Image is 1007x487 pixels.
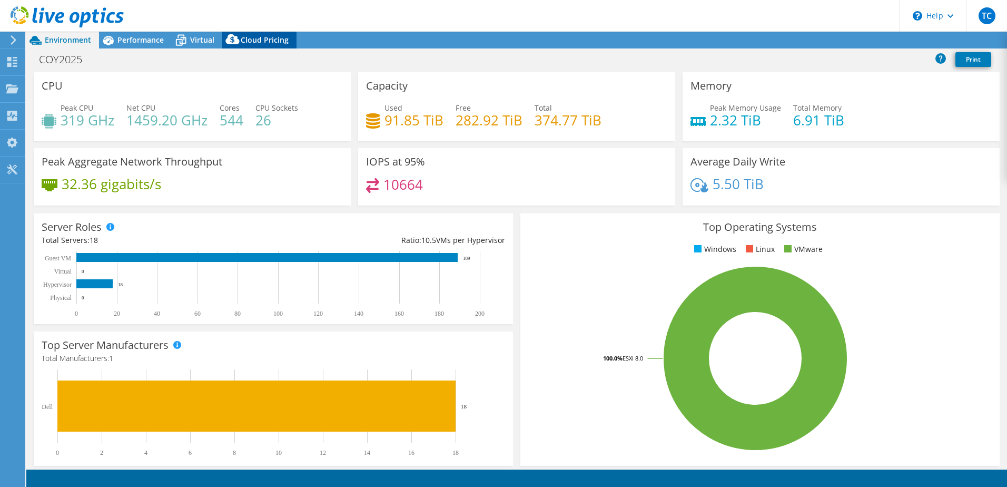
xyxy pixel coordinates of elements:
[384,114,443,126] h4: 91.85 TiB
[452,449,459,456] text: 18
[43,281,72,288] text: Hypervisor
[42,156,222,168] h3: Peak Aggregate Network Throughput
[117,35,164,45] span: Performance
[194,310,201,317] text: 60
[275,449,282,456] text: 10
[61,103,93,113] span: Peak CPU
[528,221,992,233] h3: Top Operating Systems
[394,310,404,317] text: 160
[273,310,283,317] text: 100
[82,269,84,274] text: 0
[50,294,72,301] text: Physical
[421,235,436,245] span: 10.5
[42,235,273,246] div: Total Servers:
[241,35,289,45] span: Cloud Pricing
[45,255,71,262] text: Guest VM
[118,282,123,287] text: 18
[603,354,623,362] tspan: 100.0%
[463,256,470,261] text: 189
[713,178,764,190] h4: 5.50 TiB
[90,235,98,245] span: 18
[109,353,113,363] span: 1
[383,179,423,190] h4: 10664
[234,310,241,317] text: 80
[710,114,781,126] h4: 2.32 TiB
[743,244,775,255] li: Linux
[690,80,732,92] h3: Memory
[126,114,208,126] h4: 1459.20 GHz
[54,268,72,275] text: Virtual
[535,103,552,113] span: Total
[535,114,601,126] h4: 374.77 TiB
[273,235,505,246] div: Ratio: VMs per Hypervisor
[793,114,844,126] h4: 6.91 TiB
[313,310,323,317] text: 120
[154,310,160,317] text: 40
[42,221,102,233] h3: Server Roles
[435,310,444,317] text: 180
[42,80,63,92] h3: CPU
[233,449,236,456] text: 8
[456,103,471,113] span: Free
[408,449,414,456] text: 16
[690,156,785,168] h3: Average Daily Write
[384,103,402,113] span: Used
[461,403,467,410] text: 18
[62,178,161,190] h4: 32.36 gigabits/s
[189,449,192,456] text: 6
[190,35,214,45] span: Virtual
[710,103,781,113] span: Peak Memory Usage
[366,156,425,168] h3: IOPS at 95%
[220,114,243,126] h4: 544
[126,103,155,113] span: Net CPU
[793,103,842,113] span: Total Memory
[782,244,823,255] li: VMware
[475,310,485,317] text: 200
[255,103,298,113] span: CPU Sockets
[42,403,53,411] text: Dell
[366,80,408,92] h3: Capacity
[220,103,240,113] span: Cores
[61,114,114,126] h4: 319 GHz
[114,310,120,317] text: 20
[75,310,78,317] text: 0
[56,449,59,456] text: 0
[913,11,922,21] svg: \n
[82,295,84,300] text: 0
[45,35,91,45] span: Environment
[979,7,995,24] span: TC
[623,354,643,362] tspan: ESXi 8.0
[255,114,298,126] h4: 26
[34,54,98,65] h1: COY2025
[354,310,363,317] text: 140
[456,114,522,126] h4: 282.92 TiB
[364,449,370,456] text: 14
[692,244,736,255] li: Windows
[320,449,326,456] text: 12
[144,449,147,456] text: 4
[955,52,991,67] a: Print
[42,339,169,351] h3: Top Server Manufacturers
[100,449,103,456] text: 2
[42,353,505,364] h4: Total Manufacturers:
